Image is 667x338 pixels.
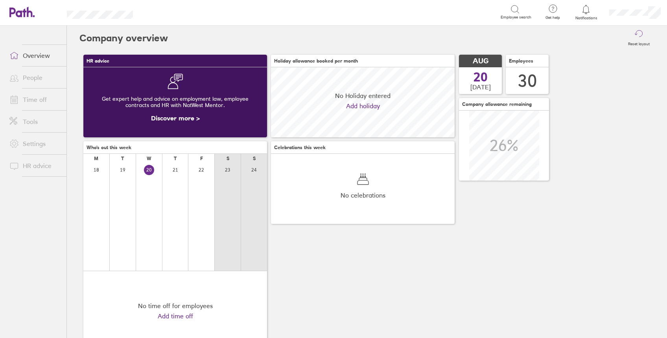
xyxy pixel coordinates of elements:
span: Get help [540,15,566,20]
div: T [121,156,124,161]
span: Notifications [573,16,599,20]
div: S [227,156,229,161]
span: No celebrations [341,192,385,199]
span: HR advice [87,58,109,64]
div: 30 [518,71,537,91]
a: Add time off [158,312,193,320]
a: Notifications [573,4,599,20]
h2: Company overview [79,26,168,51]
div: No time off for employees [138,302,213,309]
label: Reset layout [623,39,654,46]
a: Discover more > [151,114,200,122]
span: 20 [474,71,488,83]
span: No Holiday entered [335,92,391,99]
a: HR advice [3,158,66,174]
a: People [3,70,66,85]
a: Overview [3,48,66,63]
a: Add holiday [346,102,380,109]
span: Who's out this week [87,145,131,150]
div: F [200,156,203,161]
div: Get expert help and advice on employment law, employee contracts and HR with NatWest Mentor. [90,89,261,115]
a: Settings [3,136,66,151]
div: W [147,156,151,161]
div: S [253,156,256,161]
a: Tools [3,114,66,129]
span: Holiday allowance booked per month [274,58,358,64]
span: AUG [473,57,488,65]
span: [DATE] [470,83,491,91]
div: T [174,156,177,161]
span: Employee search [501,15,531,20]
span: Employees [509,58,533,64]
div: M [94,156,98,161]
div: Search [154,8,174,15]
button: Reset layout [623,26,654,51]
a: Time off [3,92,66,107]
span: Company allowance remaining [462,102,532,107]
span: Celebrations this week [274,145,326,150]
